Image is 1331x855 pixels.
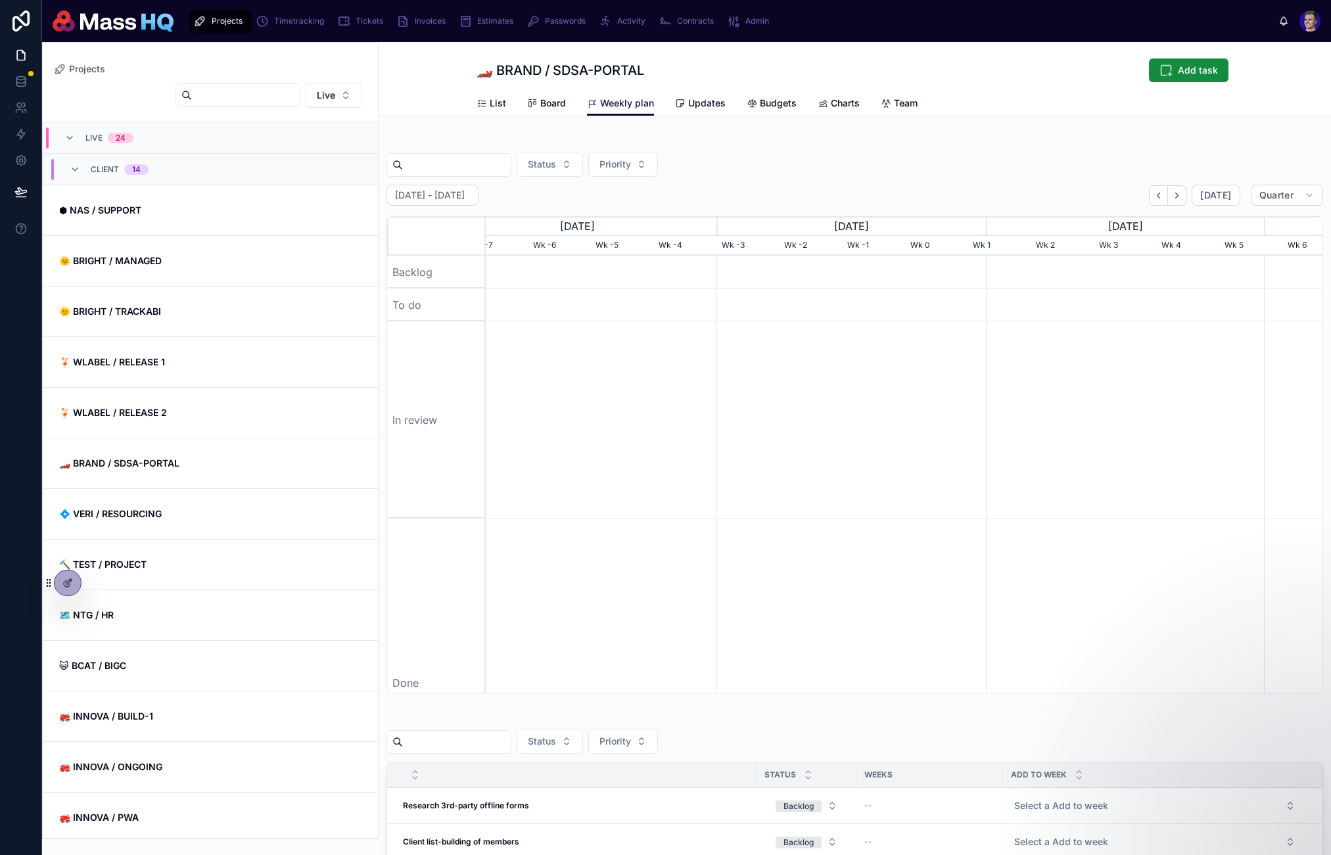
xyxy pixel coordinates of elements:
[1014,835,1108,848] span: Select a Add to week
[528,735,556,748] span: Status
[1003,829,1307,854] a: Select Button
[43,540,378,590] a: 🔨 TEST / PROJECT
[864,837,872,847] span: --
[43,742,378,793] a: 🚒 INNOVA / ONGOING
[306,83,362,108] button: Select Button
[1031,236,1094,256] div: Wk 2
[91,164,119,175] span: Client
[1200,189,1231,201] span: [DATE]
[675,91,726,118] a: Updates
[764,770,796,780] span: Status
[415,16,446,26] span: Invoices
[403,800,529,810] strong: Research 3rd-party offline forms
[43,641,378,691] a: 😺 BCAT / BIGC
[212,16,243,26] span: Projects
[968,236,1031,256] div: Wk 1
[1003,793,1307,818] a: Select Button
[655,9,723,33] a: Contracts
[745,16,769,26] span: Admin
[864,800,995,811] a: --
[59,255,162,266] strong: 🌞 BRIGHT / MANAGED
[765,830,848,854] button: Select Button
[317,89,335,102] span: Live
[333,9,392,33] a: Tickets
[528,236,591,256] div: Wk -6
[59,204,141,216] strong: ⬢ NAS / SUPPORT
[588,729,658,754] button: Select Button
[85,133,103,143] span: LIVE
[59,761,162,772] strong: 🚒 INNOVA / ONGOING
[723,9,778,33] a: Admin
[403,837,519,846] strong: Client list-building of members
[59,559,147,570] strong: 🔨 TEST / PROJECT
[43,793,378,843] a: 🚒 INNOVA / PWA
[59,508,162,519] strong: 💠 VERI / RESOURCING
[599,158,631,171] span: Priority
[465,236,528,256] div: Wk -7
[387,256,486,289] div: Backlog
[677,16,714,26] span: Contracts
[653,236,716,256] div: Wk -4
[716,216,986,236] div: [DATE]
[59,812,139,823] strong: 🚒 INNOVA / PWA
[252,9,333,33] a: Timetracking
[764,829,849,854] a: Select Button
[189,9,252,33] a: Projects
[43,438,378,489] a: 🏎️ BRAND / SDSA-PORTAL
[764,793,849,818] a: Select Button
[59,609,114,620] strong: 🗺 NTG / HR
[43,388,378,438] a: 🍹 WLABEL / RELEASE 2
[600,97,654,110] span: Weekly plan
[403,837,749,847] a: Client list-building of members
[274,16,324,26] span: Timetracking
[905,236,968,256] div: Wk 0
[1251,185,1323,206] button: Quarter
[403,800,749,811] a: Research 3rd-party offline forms
[477,91,506,118] a: List
[43,489,378,540] a: 💠 VERI / RESOURCING
[528,158,556,171] span: Status
[1004,794,1306,818] button: Select Button
[43,287,378,337] a: 🌞 BRIGHT / TRACKABI
[716,236,780,256] div: Wk -3
[599,735,631,748] span: Priority
[490,97,506,110] span: List
[59,710,153,722] strong: 🚒 INNOVA / BUILD-1
[1149,58,1228,82] button: Add task
[43,590,378,641] a: 🗺 NTG / HR
[43,185,378,236] a: ⬢ NAS / SUPPORT
[595,9,655,33] a: Activity
[132,164,141,175] div: 14
[617,16,645,26] span: Activity
[587,91,654,116] a: Weekly plan
[59,356,165,367] strong: 🍹 WLABEL / RELEASE 1
[765,794,848,818] button: Select Button
[894,97,918,110] span: Team
[1014,799,1108,812] span: Select a Add to week
[477,61,644,80] h1: 🏎️ BRAND / SDSA-PORTAL
[818,91,860,118] a: Charts
[779,236,842,256] div: Wk -2
[760,97,797,110] span: Budgets
[387,289,486,321] div: To do
[540,97,566,110] span: Board
[783,837,814,848] div: Backlog
[59,660,126,671] strong: 😺 BCAT / BIGC
[387,321,486,519] div: In review
[43,236,378,287] a: 🌞 BRIGHT / MANAGED
[59,407,167,418] strong: 🍹 WLABEL / RELEASE 2
[1156,236,1219,256] div: Wk 4
[881,91,918,118] a: Team
[477,16,513,26] span: Estimates
[116,133,126,143] div: 24
[1004,830,1306,854] button: Select Button
[455,9,523,33] a: Estimates
[986,216,1265,236] div: [DATE]
[1094,236,1157,256] div: Wk 3
[43,691,378,742] a: 🚒 INNOVA / BUILD-1
[43,337,378,388] a: 🍹 WLABEL / RELEASE 1
[59,306,161,317] strong: 🌞 BRIGHT / TRACKABI
[831,97,860,110] span: Charts
[387,519,486,847] div: Done
[1192,185,1240,206] button: [DATE]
